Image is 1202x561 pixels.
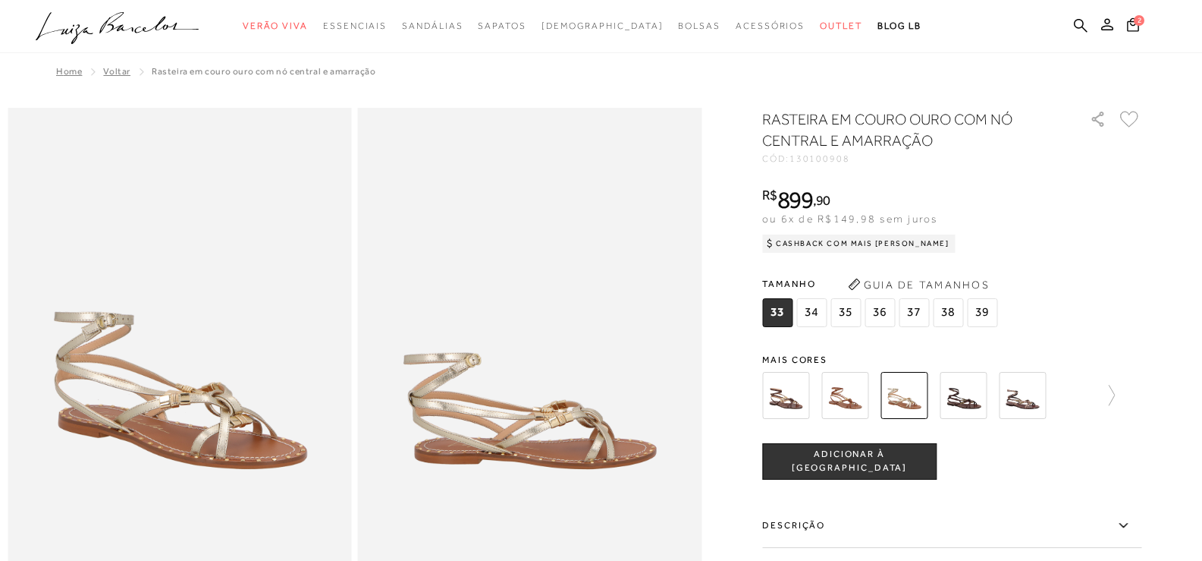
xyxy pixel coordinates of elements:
i: , [813,194,830,207]
span: 130100908 [789,153,850,164]
span: Essenciais [323,20,387,31]
span: Sandálias [402,20,463,31]
span: ou 6x de R$149,98 sem juros [762,213,937,225]
span: Outlet [820,20,862,31]
span: 90 [816,192,830,208]
i: R$ [762,188,777,202]
button: Guia de Tamanhos [843,273,994,297]
div: CÓD: [762,154,1065,163]
span: Mais cores [762,355,1141,364]
span: 39 [967,298,997,327]
span: 36 [865,298,895,327]
a: BLOG LB [877,12,921,40]
span: 37 [899,298,929,327]
span: 34 [796,298,827,327]
img: SANDÁLIA RASTEIRA DE COURO COBRA E DETALHES METÁLICOS [999,372,1046,419]
a: noSubCategoriesText [541,12,664,40]
span: RASTEIRA EM COURO OURO COM NÓ CENTRAL E AMARRAÇÃO [152,66,375,77]
img: RASTEIRA EM COURO OURO COM NÓ CENTRAL E AMARRAÇÃO [880,372,927,419]
span: [DEMOGRAPHIC_DATA] [541,20,664,31]
span: Acessórios [736,20,805,31]
img: SANDÁLIA RASTEIRA DE COURO CAFÉ E DETALHES METÁLICOS [940,372,987,419]
a: noSubCategoriesText [323,12,387,40]
img: RASTEIRA EM COURO CASTANHO COM NÓ CENTRAL E AMARRAÇÃO [821,372,868,419]
a: noSubCategoriesText [820,12,862,40]
span: Tamanho [762,273,1001,295]
a: noSubCategoriesText [678,12,720,40]
a: Home [56,66,82,77]
span: 35 [830,298,861,327]
img: RASTEIRA EM COURO CAFÉ COM NÓ CENTRAL E AMARRAÇÃO [762,372,809,419]
h1: RASTEIRA EM COURO OURO COM NÓ CENTRAL E AMARRAÇÃO [762,109,1047,151]
span: Verão Viva [243,20,308,31]
a: noSubCategoriesText [478,12,526,40]
span: Bolsas [678,20,720,31]
a: noSubCategoriesText [243,12,308,40]
a: Voltar [103,66,130,77]
span: Sapatos [478,20,526,31]
button: ADICIONAR À [GEOGRAPHIC_DATA] [762,443,937,480]
span: 899 [777,186,813,213]
span: 38 [933,298,963,327]
span: 2 [1134,15,1144,26]
span: BLOG LB [877,20,921,31]
div: Cashback com Mais [PERSON_NAME] [762,235,956,253]
a: noSubCategoriesText [736,12,805,40]
label: Descrição [762,504,1141,548]
span: ADICIONAR À [GEOGRAPHIC_DATA] [763,448,936,474]
span: 33 [762,298,792,327]
button: 2 [1122,17,1144,37]
a: noSubCategoriesText [402,12,463,40]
